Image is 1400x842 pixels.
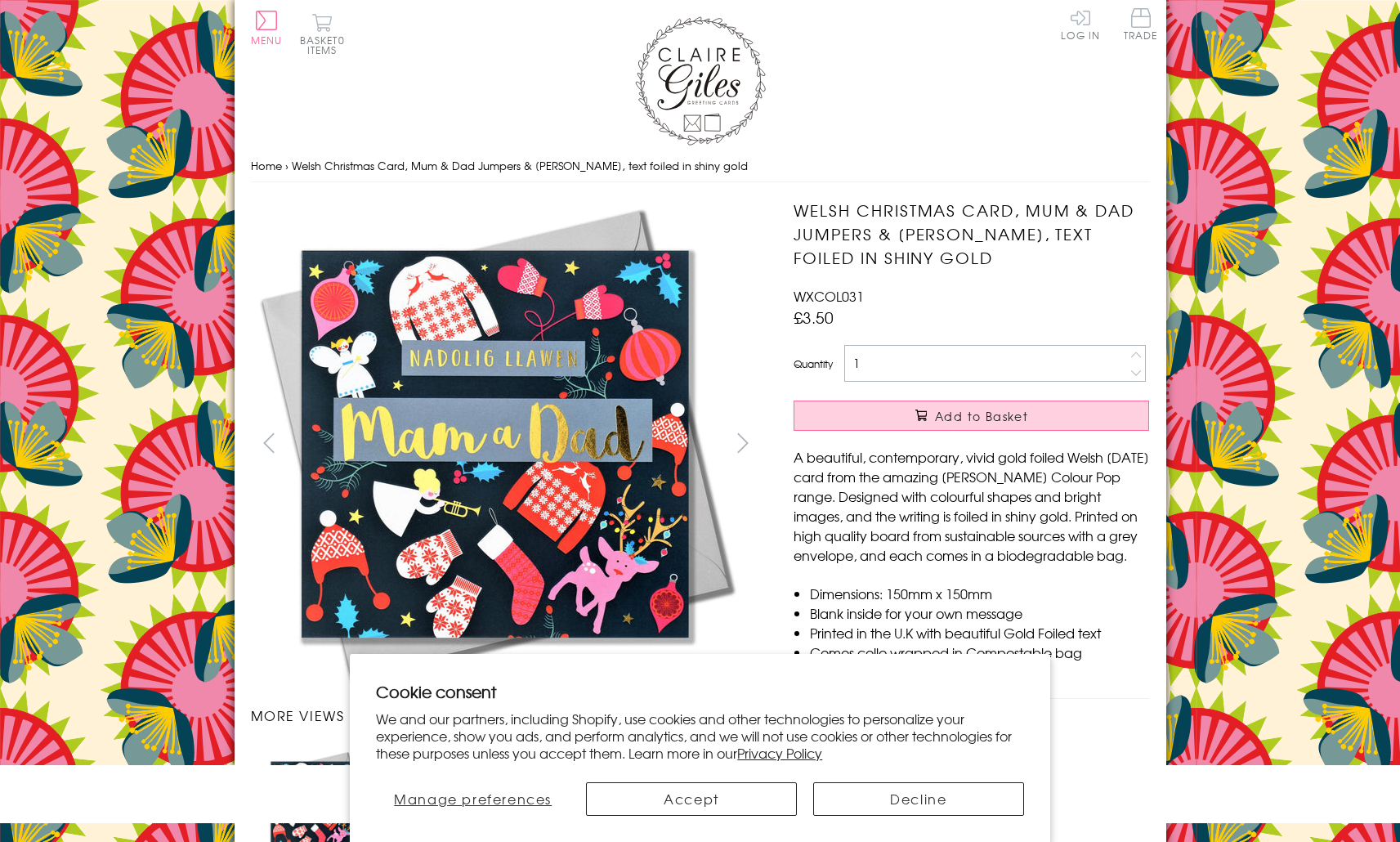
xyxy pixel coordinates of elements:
button: Add to Basket [794,401,1149,431]
span: Welsh Christmas Card, Mum & Dad Jumpers & [PERSON_NAME], text foiled in shiny gold [292,158,748,173]
h1: Welsh Christmas Card, Mum & Dad Jumpers & [PERSON_NAME], text foiled in shiny gold [794,199,1149,269]
h2: Cookie consent [376,680,1024,703]
a: Trade [1124,8,1158,43]
span: Add to Basket [935,408,1028,424]
span: Manage preferences [394,789,552,808]
button: Basket0 items [300,13,345,55]
a: Log In [1061,8,1100,40]
span: WXCOL031 [794,286,864,306]
nav: breadcrumbs [251,150,1150,183]
li: Dimensions: 150mm x 150mm [810,584,1149,603]
span: 0 items [307,33,345,57]
a: Privacy Policy [737,743,822,763]
button: next [724,424,761,461]
h3: More views [251,705,762,725]
img: Welsh Christmas Card, Mum & Dad Jumpers & Reindeer, text foiled in shiny gold [251,199,741,689]
p: We and our partners, including Shopify, use cookies and other technologies to personalize your ex... [376,710,1024,761]
button: Accept [586,782,797,816]
p: A beautiful, contemporary, vivid gold foiled Welsh [DATE] card from the amazing [PERSON_NAME] Col... [794,447,1149,565]
label: Quantity [794,356,833,371]
button: Menu [251,11,283,45]
span: Trade [1124,8,1158,40]
a: Home [251,158,282,173]
button: Manage preferences [376,782,570,816]
li: Printed in the U.K with beautiful Gold Foiled text [810,623,1149,643]
li: Comes cello wrapped in Compostable bag [810,643,1149,662]
li: Blank inside for your own message [810,603,1149,623]
button: Decline [813,782,1024,816]
span: £3.50 [794,306,834,329]
img: Claire Giles Greetings Cards [635,16,766,146]
button: prev [251,424,288,461]
span: Menu [251,33,283,47]
span: › [285,158,288,173]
